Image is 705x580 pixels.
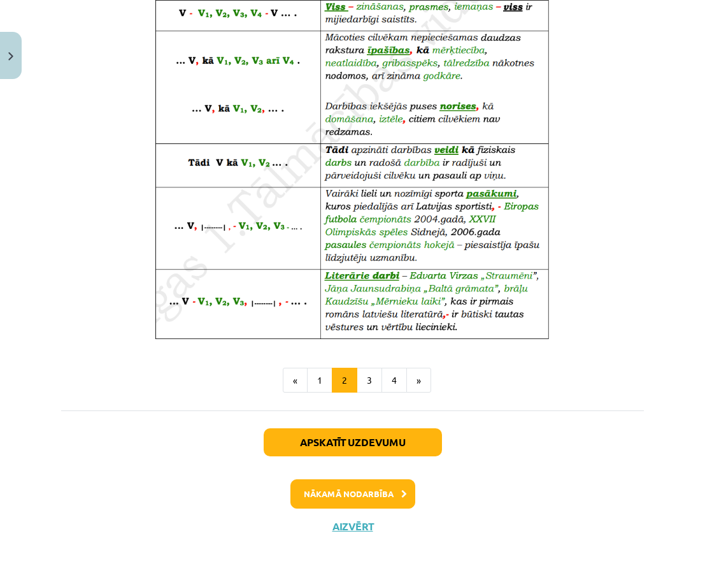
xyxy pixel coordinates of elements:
button: Nākamā nodarbība [290,479,415,509]
button: Apskatīt uzdevumu [264,428,442,456]
img: icon-close-lesson-0947bae3869378f0d4975bcd49f059093ad1ed9edebbc8119c70593378902aed.svg [8,52,13,61]
button: 2 [332,368,357,393]
button: » [406,368,431,393]
button: 1 [307,368,332,393]
button: 3 [357,368,382,393]
nav: Page navigation example [61,368,644,393]
button: « [283,368,308,393]
button: Aizvērt [329,520,377,533]
button: 4 [381,368,407,393]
